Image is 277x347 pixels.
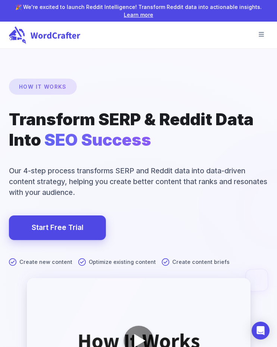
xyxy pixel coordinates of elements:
a: Start Free Trial [9,215,106,240]
div: Open Intercom Messenger [252,322,270,340]
p: 🎉 We're excited to launch Reddit Intelligence! Transform Reddit data into actionable insights. [12,3,265,19]
a: Start Free Trial [32,221,84,234]
a: Learn more [124,12,153,18]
